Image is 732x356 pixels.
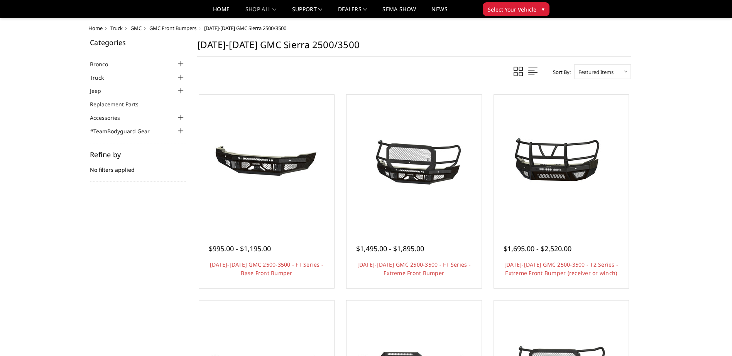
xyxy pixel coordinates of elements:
button: Select Your Vehicle [483,2,549,16]
span: Select Your Vehicle [488,5,536,13]
span: $1,695.00 - $2,520.00 [504,244,571,253]
span: $995.00 - $1,195.00 [209,244,271,253]
a: Replacement Parts [90,100,148,108]
a: [DATE]-[DATE] GMC 2500-3500 - FT Series - Base Front Bumper [210,261,323,277]
a: News [431,7,447,18]
h1: [DATE]-[DATE] GMC Sierra 2500/3500 [197,39,631,57]
a: Bronco [90,60,118,68]
a: #TeamBodyguard Gear [90,127,159,135]
a: Truck [110,25,123,32]
a: Jeep [90,87,111,95]
span: ▾ [542,5,544,13]
span: $1,495.00 - $1,895.00 [356,244,424,253]
a: Dealers [338,7,367,18]
a: Home [213,7,230,18]
span: [DATE]-[DATE] GMC Sierra 2500/3500 [204,25,286,32]
a: shop all [245,7,277,18]
a: GMC [130,25,142,32]
label: Sort By: [549,66,571,78]
a: GMC Front Bumpers [149,25,196,32]
a: Support [292,7,323,18]
a: 2024-2026 GMC 2500-3500 - FT Series - Extreme Front Bumper 2024-2026 GMC 2500-3500 - FT Series - ... [348,97,480,228]
div: No filters applied [90,151,186,182]
a: [DATE]-[DATE] GMC 2500-3500 - T2 Series - Extreme Front Bumper (receiver or winch) [504,261,618,277]
a: SEMA Show [382,7,416,18]
h5: Categories [90,39,186,46]
a: Home [88,25,103,32]
h5: Refine by [90,151,186,158]
a: 2024-2026 GMC 2500-3500 - T2 Series - Extreme Front Bumper (receiver or winch) 2024-2026 GMC 2500... [496,97,627,228]
a: Truck [90,74,113,82]
a: Accessories [90,114,130,122]
a: 2024-2025 GMC 2500-3500 - FT Series - Base Front Bumper 2024-2025 GMC 2500-3500 - FT Series - Bas... [201,97,332,228]
a: [DATE]-[DATE] GMC 2500-3500 - FT Series - Extreme Front Bumper [357,261,471,277]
